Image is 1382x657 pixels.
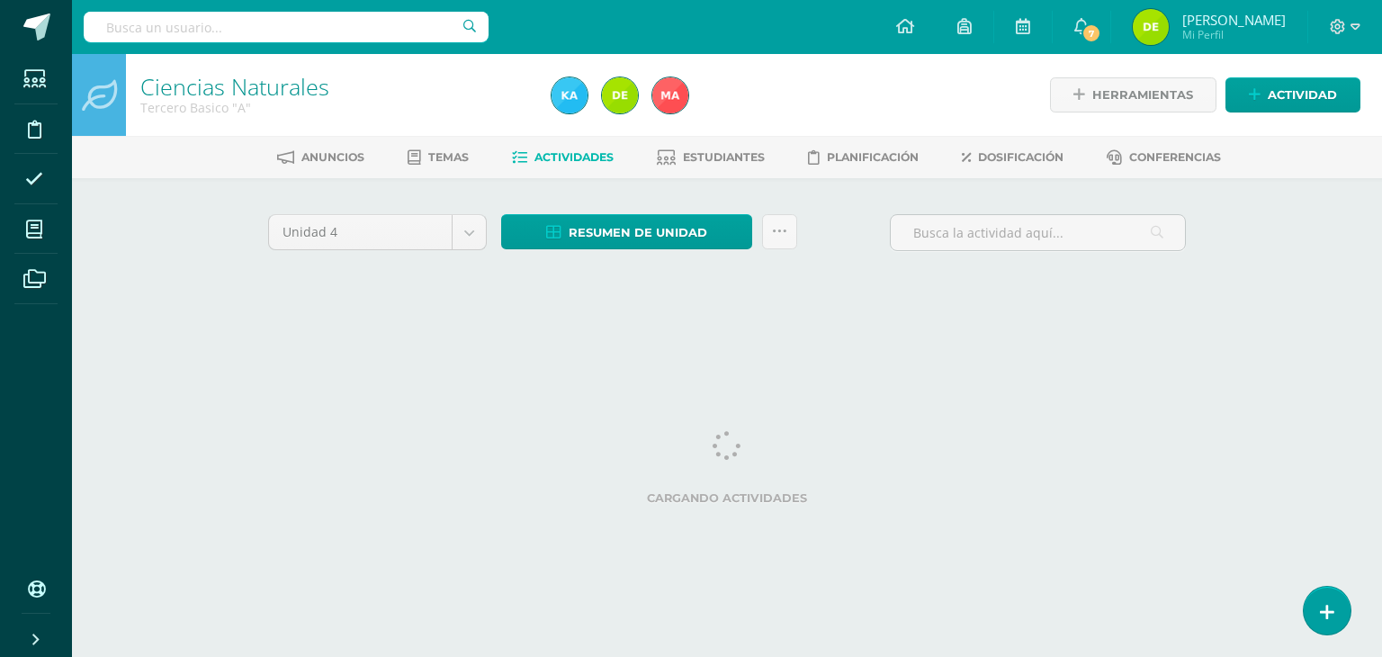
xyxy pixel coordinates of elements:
input: Busca la actividad aquí... [891,215,1185,250]
span: Actividad [1268,78,1337,112]
span: Actividades [534,150,614,164]
span: 7 [1081,23,1101,43]
span: [PERSON_NAME] [1182,11,1286,29]
span: Conferencias [1129,150,1221,164]
h1: Ciencias Naturales [140,74,530,99]
a: Dosificación [962,143,1063,172]
span: Temas [428,150,469,164]
span: Unidad 4 [283,215,438,249]
a: Actividad [1225,77,1360,112]
a: Planificación [808,143,919,172]
span: Planificación [827,150,919,164]
a: Temas [408,143,469,172]
a: Resumen de unidad [501,214,752,249]
input: Busca un usuario... [84,12,489,42]
a: Unidad 4 [269,215,486,249]
label: Cargando actividades [268,491,1186,505]
a: Actividades [512,143,614,172]
a: Ciencias Naturales [140,71,329,102]
span: Anuncios [301,150,364,164]
div: Tercero Basico 'A' [140,99,530,116]
a: Estudiantes [657,143,765,172]
span: Mi Perfil [1182,27,1286,42]
span: Resumen de unidad [569,216,707,249]
img: 29c298bc4911098bb12dddd104e14123.png [602,77,638,113]
img: 0183f867e09162c76e2065f19ee79ccf.png [652,77,688,113]
span: Estudiantes [683,150,765,164]
span: Dosificación [978,150,1063,164]
a: Anuncios [277,143,364,172]
img: 258196113818b181416f1cb94741daed.png [552,77,588,113]
img: 29c298bc4911098bb12dddd104e14123.png [1133,9,1169,45]
a: Conferencias [1107,143,1221,172]
span: Herramientas [1092,78,1193,112]
a: Herramientas [1050,77,1216,112]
